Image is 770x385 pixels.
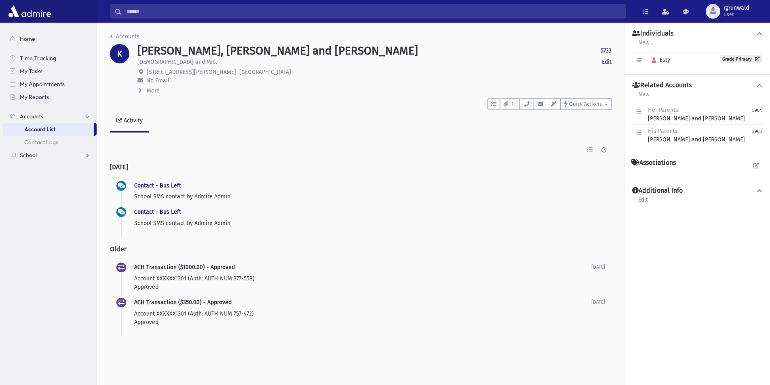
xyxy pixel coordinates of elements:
h2: Older [110,239,612,259]
h4: Related Accounts [632,81,692,90]
strong: 5733 [601,46,612,55]
span: [DATE] [591,264,605,270]
button: Quick Actions [561,98,612,110]
p: Account XXXXXX1301 (Auth: AUTH NUM 757-472) [134,309,591,318]
p: Account XXXXXX1301 (Auth: AUTH NUM 377-558) [134,274,591,283]
a: Grade Primary [720,55,762,63]
span: Esty [648,57,670,63]
span: Account List [24,126,55,133]
a: Contact - Bus Left [134,182,181,189]
h4: Associations [631,159,676,167]
span: Contact Logs [24,139,58,146]
a: Home [3,32,97,45]
div: [PERSON_NAME] and [PERSON_NAME] [648,106,745,123]
div: [PERSON_NAME] and [PERSON_NAME] [648,127,745,144]
p: Approved [134,283,591,291]
a: My Tasks [3,65,97,78]
a: Edit [638,195,648,210]
span: Quick Actions [569,101,602,107]
span: Home [20,35,35,42]
span: My Tasks [20,67,42,75]
p: Approved [134,318,591,326]
a: New... [638,38,654,53]
span: ACH Transaction ($350.00) - Approved [134,299,232,306]
a: Edit [602,58,612,66]
a: Contact - Bus Left [134,208,181,215]
a: My Appointments [3,78,97,90]
small: 5963 [752,129,762,134]
span: Her Parents [648,107,678,114]
a: 5964 [752,106,762,123]
h4: Individuals [632,29,673,38]
small: 5964 [752,108,762,113]
nav: breadcrumb [110,32,139,44]
div: Activity [122,117,143,124]
span: [STREET_ADDRESS][PERSON_NAME] [147,69,236,76]
div: K [110,44,129,63]
span: School [20,151,37,159]
span: rgrunwald [724,5,749,11]
span: My Reports [20,93,49,101]
a: Time Tracking [3,52,97,65]
a: School [3,149,97,162]
span: No Email [146,77,169,84]
p: School SMS contact by Admire Admin [134,219,605,227]
button: 1 [500,98,520,110]
span: More [147,87,160,94]
a: New [638,90,650,104]
button: Individuals [631,29,764,38]
span: His Parents [648,128,677,135]
a: Activity [110,110,149,133]
a: Accounts [110,33,139,40]
button: Related Accounts [631,81,764,90]
button: Additional Info [631,187,764,195]
a: My Reports [3,90,97,103]
img: AdmirePro [6,3,53,19]
span: Accounts [20,113,43,120]
span: [DATE] [591,299,605,305]
p: School SMS contact by Admire Admin [134,192,605,201]
a: Accounts [3,110,97,123]
span: My Appointments [20,80,65,88]
span: User [724,11,749,18]
a: Account List [3,123,94,136]
h1: [PERSON_NAME], [PERSON_NAME] and [PERSON_NAME] [137,44,418,58]
h2: [DATE] [110,157,612,177]
a: Contact Logs [3,136,97,149]
p: [DEMOGRAPHIC_DATA] and Mrs. [137,58,217,66]
span: [GEOGRAPHIC_DATA] [239,69,291,76]
a: 5963 [752,127,762,144]
button: More [137,86,160,95]
span: Time Tracking [20,55,56,62]
span: 1 [509,101,516,108]
h4: Additional Info [632,187,683,195]
input: Search [122,4,626,19]
span: ACH Transaction ($1000.00) - Approved [134,264,235,271]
